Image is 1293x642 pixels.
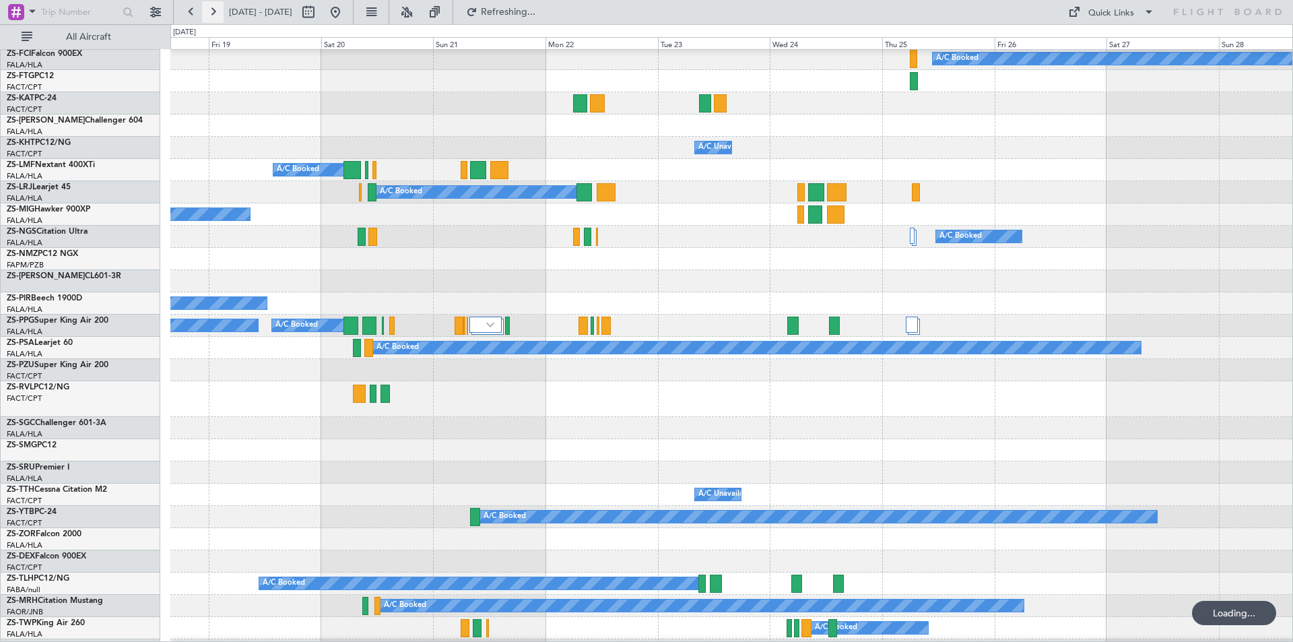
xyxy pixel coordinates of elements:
[7,250,78,258] a: ZS-NMZPC12 NGX
[1061,1,1161,23] button: Quick Links
[7,361,108,369] a: ZS-PZUSuper King Air 200
[7,327,42,337] a: FALA/HLA
[7,530,81,538] a: ZS-ZORFalcon 2000
[7,82,42,92] a: FACT/CPT
[939,226,982,247] div: A/C Booked
[7,518,42,528] a: FACT/CPT
[484,507,526,527] div: A/C Booked
[7,429,42,439] a: FALA/HLA
[995,37,1107,49] div: Fri 26
[41,2,119,22] input: Trip Number
[7,117,143,125] a: ZS-[PERSON_NAME]Challenger 604
[7,127,42,137] a: FALA/HLA
[7,441,37,449] span: ZS-SMG
[7,441,57,449] a: ZS-SMGPC12
[7,272,85,280] span: ZS-[PERSON_NAME]
[7,72,54,80] a: ZS-FTGPC12
[7,149,42,159] a: FACT/CPT
[380,182,422,202] div: A/C Booked
[209,37,321,49] div: Fri 19
[7,361,34,369] span: ZS-PZU
[7,294,31,302] span: ZS-PIR
[7,183,32,191] span: ZS-LRJ
[7,205,34,214] span: ZS-MIG
[15,26,146,48] button: All Aircraft
[698,137,754,158] div: A/C Unavailable
[7,419,35,427] span: ZS-SGC
[7,463,69,472] a: ZS-SRUPremier I
[7,563,42,573] a: FACT/CPT
[7,60,42,70] a: FALA/HLA
[7,552,35,560] span: ZS-DEX
[7,585,40,595] a: FABA/null
[277,160,319,180] div: A/C Booked
[7,294,82,302] a: ZS-PIRBeech 1900D
[936,49,979,69] div: A/C Booked
[7,486,34,494] span: ZS-TTH
[698,484,754,505] div: A/C Unavailable
[7,72,34,80] span: ZS-FTG
[460,1,541,23] button: Refreshing...
[229,6,292,18] span: [DATE] - [DATE]
[7,171,42,181] a: FALA/HLA
[7,193,42,203] a: FALA/HLA
[433,37,545,49] div: Sun 21
[7,463,35,472] span: ZS-SRU
[1106,37,1219,49] div: Sat 27
[7,371,42,381] a: FACT/CPT
[7,94,34,102] span: ZS-KAT
[7,339,34,347] span: ZS-PSA
[480,7,537,17] span: Refreshing...
[7,228,88,236] a: ZS-NGSCitation Ultra
[7,183,71,191] a: ZS-LRJLearjet 45
[7,117,85,125] span: ZS-[PERSON_NAME]
[1088,7,1134,20] div: Quick Links
[7,349,42,359] a: FALA/HLA
[173,27,196,38] div: [DATE]
[7,496,42,506] a: FACT/CPT
[7,228,36,236] span: ZS-NGS
[7,393,42,404] a: FACT/CPT
[7,161,95,169] a: ZS-LMFNextant 400XTi
[7,530,36,538] span: ZS-ZOR
[275,315,318,335] div: A/C Booked
[7,317,34,325] span: ZS-PPG
[7,339,73,347] a: ZS-PSALearjet 60
[376,338,419,358] div: A/C Booked
[545,37,658,49] div: Mon 22
[7,238,42,248] a: FALA/HLA
[7,540,42,550] a: FALA/HLA
[7,205,90,214] a: ZS-MIGHawker 900XP
[7,216,42,226] a: FALA/HLA
[7,383,69,391] a: ZS-RVLPC12/NG
[7,50,82,58] a: ZS-FCIFalcon 900EX
[658,37,770,49] div: Tue 23
[7,260,44,270] a: FAPM/PZB
[384,596,426,616] div: A/C Booked
[7,94,57,102] a: ZS-KATPC-24
[7,575,34,583] span: ZS-TLH
[7,508,57,516] a: ZS-YTBPC-24
[263,573,305,593] div: A/C Booked
[7,161,35,169] span: ZS-LMF
[7,419,106,427] a: ZS-SGCChallenger 601-3A
[7,139,71,147] a: ZS-KHTPC12/NG
[486,322,494,327] img: arrow-gray.svg
[321,37,434,49] div: Sat 20
[7,304,42,315] a: FALA/HLA
[7,317,108,325] a: ZS-PPGSuper King Air 200
[1192,601,1276,625] div: Loading...
[7,486,107,494] a: ZS-TTHCessna Citation M2
[35,32,142,42] span: All Aircraft
[7,250,38,258] span: ZS-NMZ
[7,474,42,484] a: FALA/HLA
[7,139,35,147] span: ZS-KHT
[7,104,42,115] a: FACT/CPT
[7,552,86,560] a: ZS-DEXFalcon 900EX
[770,37,882,49] div: Wed 24
[882,37,995,49] div: Thu 25
[7,50,31,58] span: ZS-FCI
[815,618,857,638] div: A/C Booked
[7,272,121,280] a: ZS-[PERSON_NAME]CL601-3R
[7,575,69,583] a: ZS-TLHPC12/NG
